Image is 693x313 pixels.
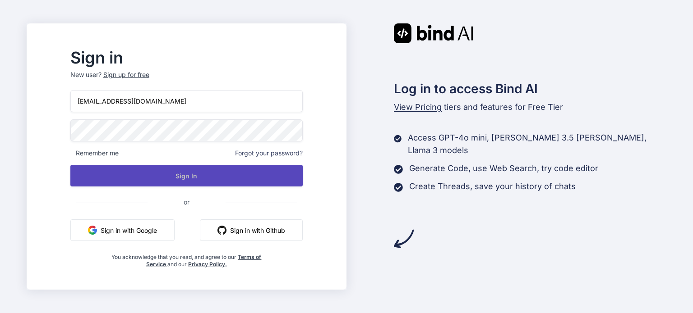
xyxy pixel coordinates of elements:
[148,191,226,213] span: or
[200,219,303,241] button: Sign in with Github
[70,70,303,90] p: New user?
[109,248,264,268] div: You acknowledge that you read, and agree to our and our
[394,229,414,249] img: arrow
[103,70,149,79] div: Sign up for free
[394,102,442,112] span: View Pricing
[408,132,666,157] p: Access GPT-4o mini, [PERSON_NAME] 3.5 [PERSON_NAME], Llama 3 models
[394,101,666,113] p: tiers and features for Free Tier
[394,79,666,98] h2: Log in to access Bind AI
[217,226,226,235] img: github
[146,254,262,268] a: Terms of Service
[88,226,97,235] img: google
[70,219,175,241] button: Sign in with Google
[70,165,303,186] button: Sign In
[70,90,303,112] input: Login or Email
[409,162,598,175] p: Generate Code, use Web Search, try code editor
[188,261,227,268] a: Privacy Policy.
[394,23,473,43] img: Bind AI logo
[70,149,119,158] span: Remember me
[409,180,576,193] p: Create Threads, save your history of chats
[70,50,303,65] h2: Sign in
[235,149,303,158] span: Forgot your password?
